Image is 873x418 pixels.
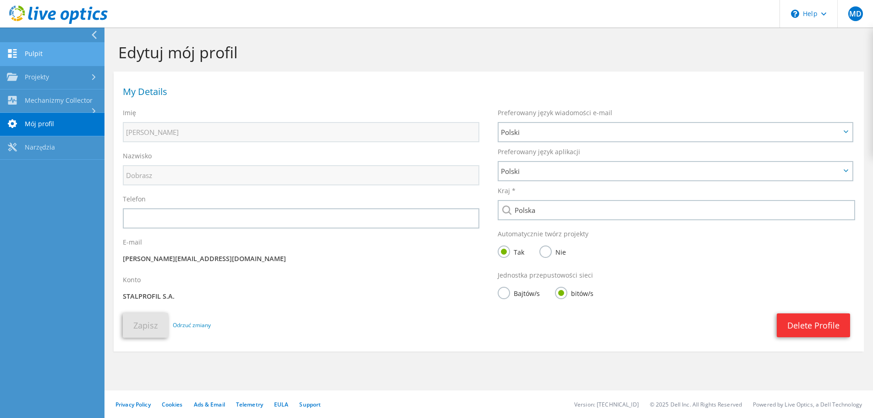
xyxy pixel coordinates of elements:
p: STALPROFIL S.A. [123,291,479,301]
label: Imię [123,108,136,117]
label: Nazwisko [123,151,152,161]
li: Powered by Live Optics, a Dell Technology [753,401,862,408]
a: Delete Profile [777,313,850,337]
a: Cookies [162,401,183,408]
a: Support [299,401,321,408]
span: Polski [501,166,840,177]
li: © 2025 Dell Inc. All Rights Reserved [650,401,742,408]
label: Nie [539,245,566,257]
label: Bajtów/s [498,287,540,298]
h1: Edytuj mój profil [118,43,855,62]
button: Zapisz [123,313,168,338]
svg: \n [791,10,799,18]
label: Jednostka przepustowości sieci [498,271,593,280]
label: Telefon [123,195,146,204]
h1: My Details [123,87,850,96]
a: Privacy Policy [115,401,151,408]
a: Telemetry [236,401,263,408]
span: MD [848,6,863,21]
a: EULA [274,401,288,408]
a: Odrzuć zmiany [173,320,211,330]
label: E-mail [123,238,142,247]
label: Tak [498,245,524,257]
a: Ads & Email [194,401,225,408]
label: Kraj * [498,186,516,195]
p: [PERSON_NAME][EMAIL_ADDRESS][DOMAIN_NAME] [123,254,479,264]
label: bitów/s [555,287,593,298]
label: Preferowany język wiadomości e-mail [498,108,612,117]
label: Preferowany język aplikacji [498,147,580,156]
label: Automatycznie twórz projekty [498,229,588,239]
span: Polski [501,127,840,138]
li: Version: [TECHNICAL_ID] [574,401,639,408]
label: Konto [123,275,141,284]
